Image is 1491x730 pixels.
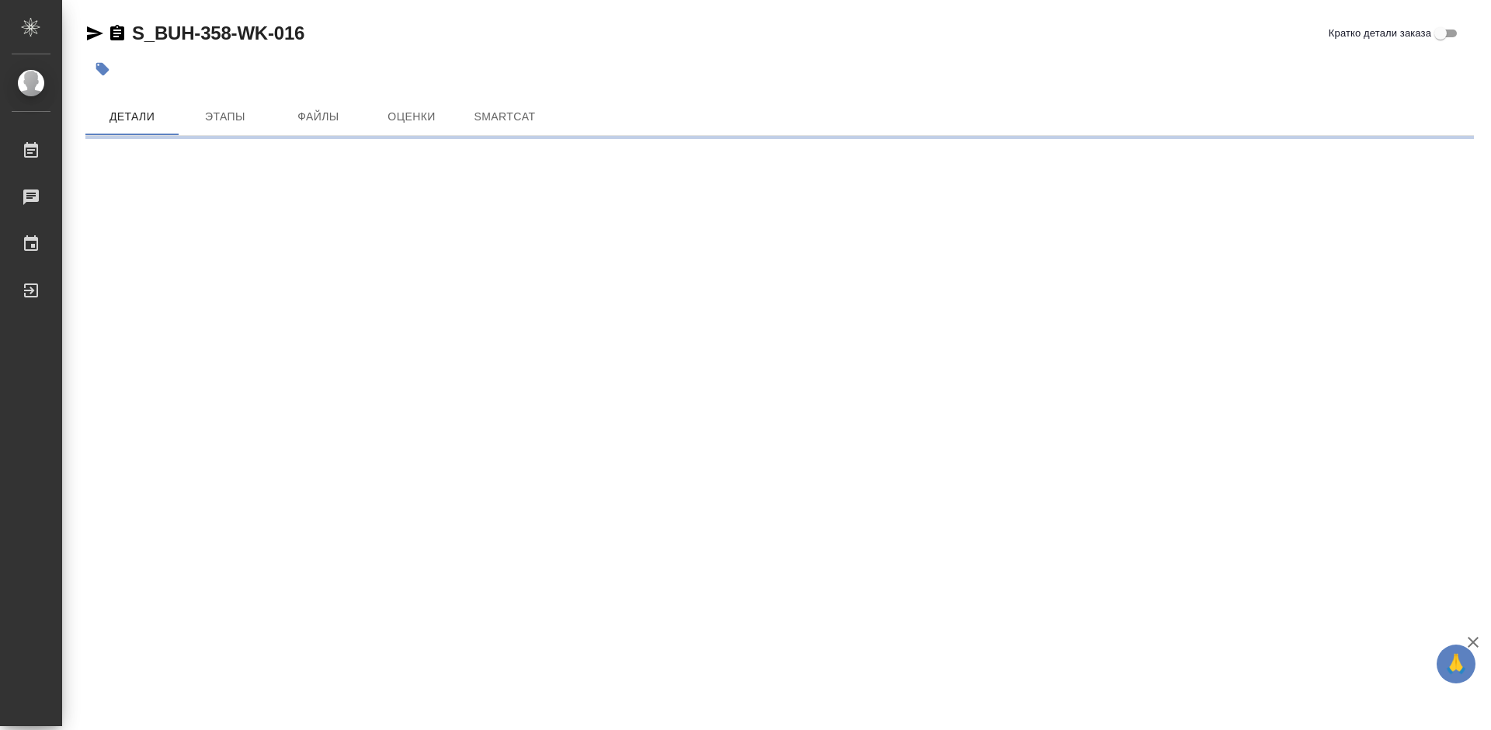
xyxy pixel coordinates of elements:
span: Этапы [188,107,262,127]
span: SmartCat [467,107,542,127]
span: 🙏 [1443,648,1469,680]
button: 🙏 [1437,645,1475,683]
a: S_BUH-358-WK-016 [132,23,304,43]
span: Кратко детали заказа [1329,26,1431,41]
button: Скопировать ссылку для ЯМессенджера [85,24,104,43]
span: Файлы [281,107,356,127]
span: Оценки [374,107,449,127]
button: Добавить тэг [85,52,120,86]
button: Скопировать ссылку [108,24,127,43]
span: Детали [95,107,169,127]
